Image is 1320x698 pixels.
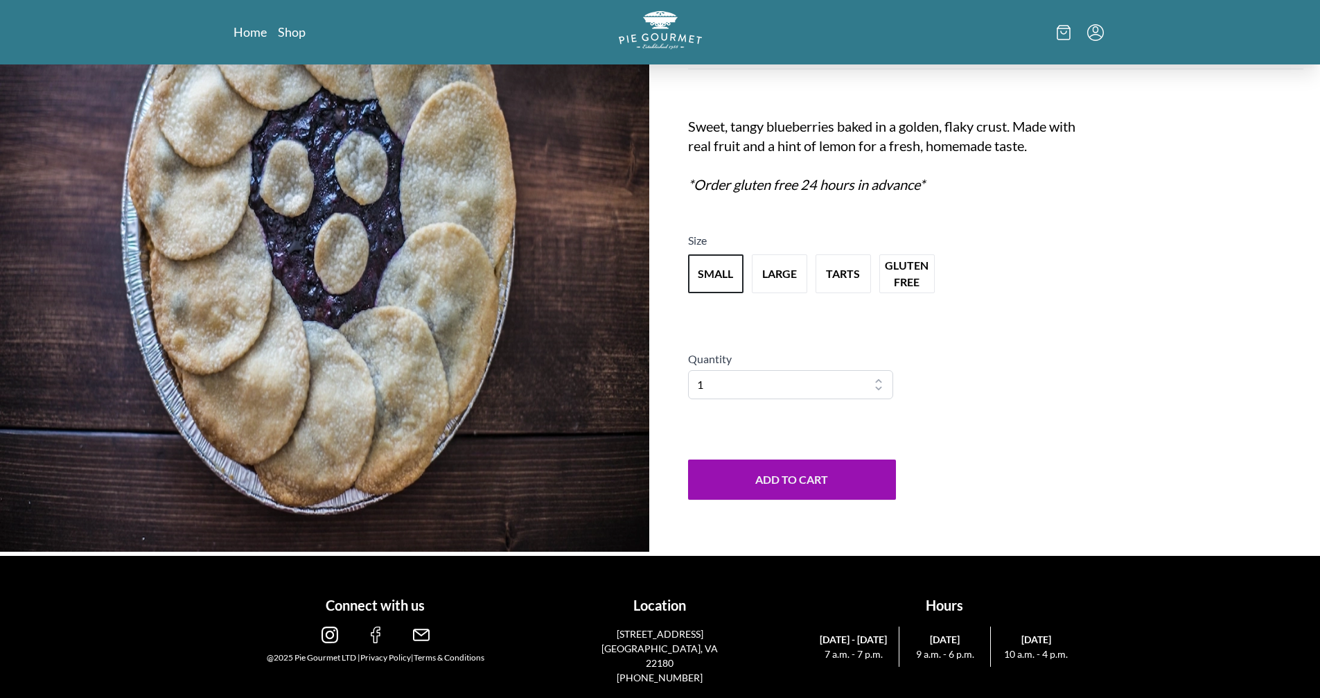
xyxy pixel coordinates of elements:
[688,352,732,365] span: Quantity
[278,24,306,40] a: Shop
[688,116,1087,194] div: Sweet, tangy blueberries baked in a golden, flaky crust. Made with real fruit and a hint of lemon...
[592,627,728,641] p: [STREET_ADDRESS]
[879,254,935,293] button: Variant Swatch
[619,11,702,53] a: Logo
[813,647,894,661] span: 7 a.m. - 7 p.m.
[592,641,728,670] p: [GEOGRAPHIC_DATA], VA 22180
[234,24,267,40] a: Home
[905,632,985,647] span: [DATE]
[413,627,430,643] img: email
[322,632,338,645] a: instagram
[996,632,1076,647] span: [DATE]
[523,595,797,616] h1: Location
[367,632,384,645] a: facebook
[688,370,893,399] select: Quantity
[322,627,338,643] img: instagram
[367,627,384,643] img: facebook
[688,460,896,500] button: Add to Cart
[414,652,484,663] a: Terms & Conditions
[617,672,703,683] a: [PHONE_NUMBER]
[905,647,985,661] span: 9 a.m. - 6 p.m.
[619,11,702,49] img: logo
[239,595,513,616] h1: Connect with us
[239,652,513,664] div: @2025 Pie Gourmet LTD | |
[996,647,1076,661] span: 10 a.m. - 4 p.m.
[413,632,430,645] a: email
[1087,24,1104,41] button: Menu
[752,254,807,293] button: Variant Swatch
[360,652,411,663] a: Privacy Policy
[592,627,728,670] a: [STREET_ADDRESS][GEOGRAPHIC_DATA], VA 22180
[688,234,707,247] span: Size
[813,632,894,647] span: [DATE] - [DATE]
[688,254,743,293] button: Variant Swatch
[816,254,871,293] button: Variant Swatch
[808,595,1082,616] h1: Hours
[688,176,925,193] em: *Order gluten free 24 hours in advance*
